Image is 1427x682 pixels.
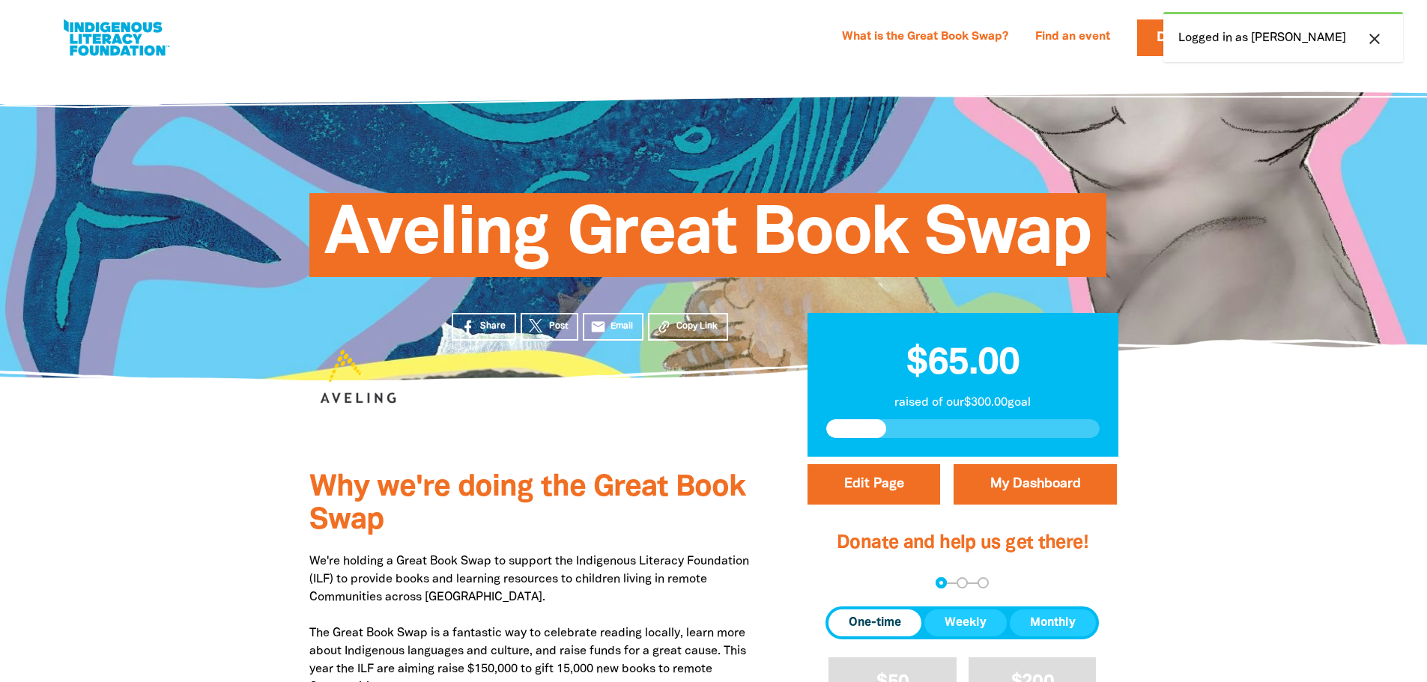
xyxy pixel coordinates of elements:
div: Logged in as [PERSON_NAME] [1163,12,1403,62]
a: My Dashboard [954,464,1117,505]
span: Weekly [945,614,987,632]
a: Find an event [1026,25,1119,49]
a: Donate [1137,19,1231,56]
span: Why we're doing the Great Book Swap [309,474,745,535]
span: Donate and help us get there! [837,535,1088,552]
p: raised of our $300.00 goal [826,394,1100,412]
span: Copy Link [676,320,718,333]
a: What is the Great Book Swap? [833,25,1017,49]
a: Post [521,313,578,341]
i: close [1366,30,1384,48]
span: $65.00 [906,347,1019,381]
span: Post [549,320,568,333]
button: Navigate to step 2 of 3 to enter your details [957,577,968,588]
span: Email [611,320,633,333]
button: Copy Link [648,313,728,341]
button: close [1361,29,1388,49]
a: emailEmail [583,313,644,341]
button: Edit Page [808,464,940,505]
span: Share [480,320,506,333]
span: Aveling Great Book Swap [324,204,1091,277]
a: Share [452,313,516,341]
button: Navigate to step 3 of 3 to enter your payment details [978,577,989,588]
button: Monthly [1010,609,1096,636]
i: email [590,319,606,335]
span: One-time [849,614,901,632]
button: One-time [828,609,921,636]
span: Monthly [1030,614,1076,632]
div: Donation frequency [825,606,1099,639]
button: Weekly [924,609,1007,636]
button: Navigate to step 1 of 3 to enter your donation amount [936,577,947,588]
